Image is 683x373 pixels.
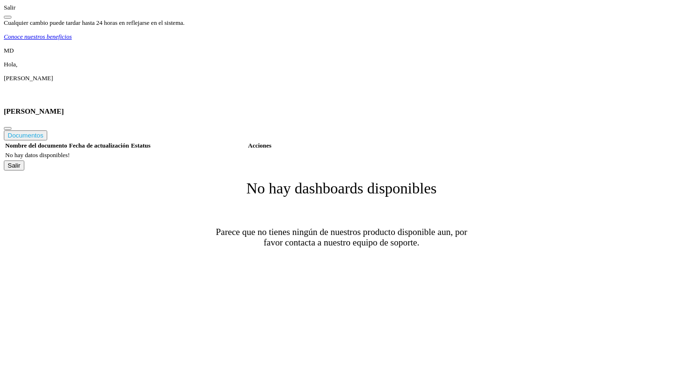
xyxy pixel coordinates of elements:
span: MD [4,47,14,54]
a: Salir [4,4,16,11]
div: Salir [4,4,679,11]
p: Hola, [4,61,679,68]
p: MARIA DENISE SALGADO [4,75,679,82]
div: Cualquier cambio puede tardar hasta 24 horas en reflejarse en el sistema. [4,19,679,27]
h3: [PERSON_NAME] [4,107,433,116]
td: No hay datos disponibles! [5,151,368,160]
a: Conoce nuestros beneficios [4,33,679,41]
span: Nombre del documento [5,142,67,149]
span: Acciones [248,142,271,149]
p: Conoce nuestros beneficios [4,33,72,41]
button: Salir [4,160,24,171]
h2: No hay dashboards disponibles [246,179,436,197]
span: Fecha de actualización [69,142,129,149]
span: Estatus [131,142,150,149]
span: Documentos [8,132,43,139]
p: Parece que no tienes ningún de nuestros producto disponible aun, por favor contacta a nuestro equ... [206,227,477,248]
